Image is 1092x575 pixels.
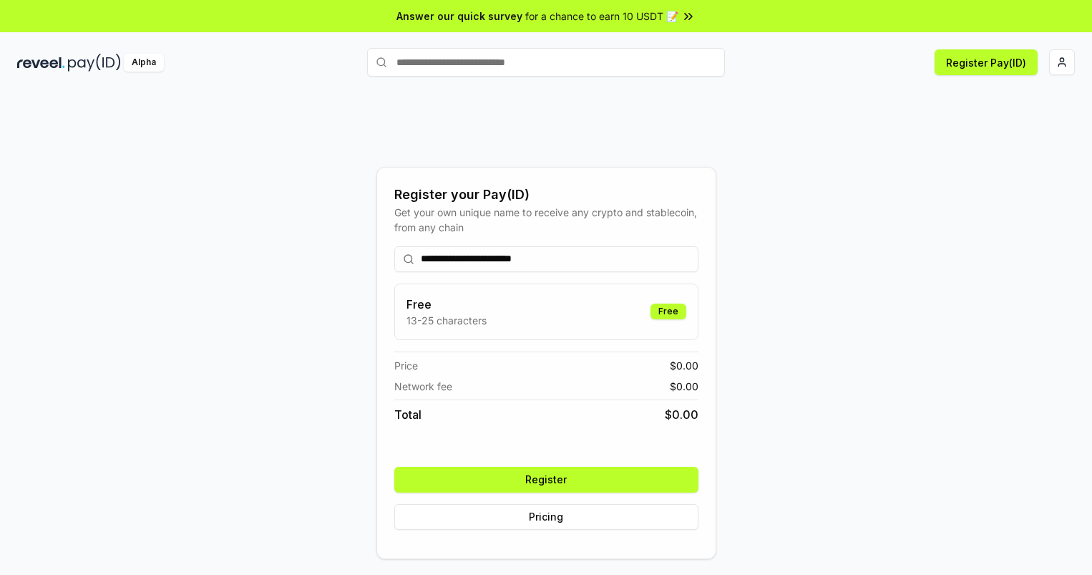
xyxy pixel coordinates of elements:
[394,358,418,373] span: Price
[670,358,698,373] span: $ 0.00
[665,406,698,423] span: $ 0.00
[394,379,452,394] span: Network fee
[68,54,121,72] img: pay_id
[394,504,698,530] button: Pricing
[406,313,487,328] p: 13-25 characters
[394,406,421,423] span: Total
[394,185,698,205] div: Register your Pay(ID)
[650,304,686,319] div: Free
[525,9,678,24] span: for a chance to earn 10 USDT 📝
[394,467,698,493] button: Register
[396,9,522,24] span: Answer our quick survey
[394,205,698,235] div: Get your own unique name to receive any crypto and stablecoin, from any chain
[124,54,164,72] div: Alpha
[17,54,65,72] img: reveel_dark
[935,49,1038,75] button: Register Pay(ID)
[670,379,698,394] span: $ 0.00
[406,296,487,313] h3: Free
